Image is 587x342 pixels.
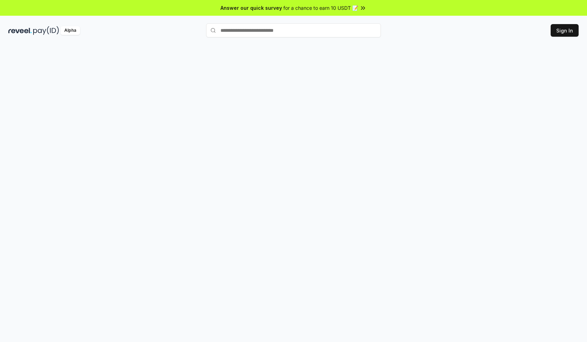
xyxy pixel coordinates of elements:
[220,4,282,12] span: Answer our quick survey
[283,4,358,12] span: for a chance to earn 10 USDT 📝
[33,26,59,35] img: pay_id
[551,24,579,37] button: Sign In
[60,26,80,35] div: Alpha
[8,26,32,35] img: reveel_dark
